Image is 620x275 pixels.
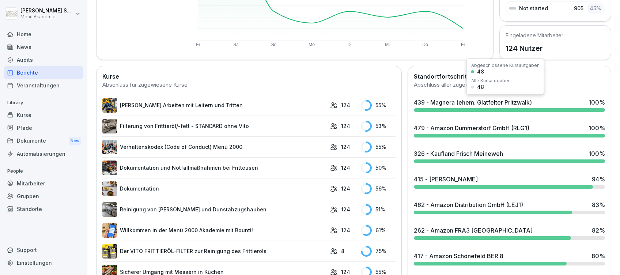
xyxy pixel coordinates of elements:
[411,223,608,243] a: 262 - Amazon FRA3 [GEOGRAPHIC_DATA]82%
[471,63,540,68] div: Abgeschlossene Kursaufgaben
[414,149,503,158] div: 326 - Kaufland Frisch Meineweh
[414,200,523,209] div: 462 - Amazon Distribution GmbH (LEJ1)
[461,42,465,47] text: Fr
[102,181,326,196] a: Dokumentation
[20,8,74,14] p: [PERSON_NAME] Schülzke
[361,162,396,173] div: 50 %
[414,175,478,184] div: 415 - [PERSON_NAME]
[233,42,239,47] text: Sa
[385,42,390,47] text: Mi
[4,121,83,134] a: Pfade
[102,223,326,238] a: Willkommen in der Menü 2000 Akademie mit Bounti!
[4,109,83,121] a: Kurse
[102,119,326,133] a: Filterung von Frittieröl/-fett - STANDARD ohne Vito
[414,72,605,81] h2: Standortfortschritt
[361,204,396,215] div: 51 %
[361,121,396,132] div: 53 %
[102,244,117,259] img: lxawnajjsce9vyoprlfqagnf.png
[361,246,396,257] div: 75 %
[591,252,605,260] div: 80 %
[574,4,583,12] p: 905
[4,134,83,148] div: Dokumente
[592,226,605,235] div: 82 %
[414,98,532,107] div: 439 - Magnera (ehem. Glatfelter Pritzwalk)
[102,119,117,133] img: lnrteyew03wyeg2dvomajll7.png
[477,84,484,90] div: 48
[102,140,117,154] img: hh3kvobgi93e94d22i1c6810.png
[271,42,277,47] text: So
[309,42,315,47] text: Mo
[587,3,603,14] div: 45 %
[4,79,83,92] a: Veranstaltungen
[102,98,326,113] a: [PERSON_NAME] Arbeiten mit Leitern und Tritten
[4,256,83,269] a: Einstellungen
[519,4,548,12] p: Not started
[361,100,396,111] div: 55 %
[341,164,350,172] p: 124
[4,41,83,53] a: News
[414,124,529,132] div: 479 - Amazon Dummerstorf GmbH (RLG1)
[102,223,117,238] img: xh3bnih80d1pxcetv9zsuevg.png
[341,143,350,151] p: 124
[102,81,396,89] div: Abschluss für zugewiesene Kurse
[4,244,83,256] div: Support
[477,69,484,74] div: 48
[4,28,83,41] a: Home
[4,97,83,109] p: Library
[102,72,396,81] h2: Kurse
[20,14,74,19] p: Menü Akademie
[589,98,605,107] div: 100 %
[4,147,83,160] a: Automatisierungen
[102,202,326,217] a: Reinigung von [PERSON_NAME] und Dunstabzugshauben
[506,31,563,39] h5: Eingeladene Mitarbeiter
[102,181,117,196] img: jg117puhp44y4en97z3zv7dk.png
[102,161,326,175] a: Dokumentation und Notfallmaßnahmen bei Fritteusen
[411,172,608,192] a: 415 - [PERSON_NAME]94%
[4,53,83,66] a: Audits
[471,79,511,83] div: Alle Kursaufgaben
[4,165,83,177] p: People
[589,124,605,132] div: 100 %
[411,249,608,268] a: 417 - Amazon Schönefeld BER 880%
[361,142,396,152] div: 55 %
[341,122,350,130] p: 124
[4,177,83,190] a: Mitarbeiter
[361,225,396,236] div: 61 %
[341,101,350,109] p: 124
[102,161,117,175] img: t30obnioake0y3p0okzoia1o.png
[348,42,352,47] text: Di
[592,200,605,209] div: 83 %
[341,206,350,213] p: 124
[411,121,608,140] a: 479 - Amazon Dummerstorf GmbH (RLG1)100%
[506,43,563,54] p: 124 Nutzer
[4,190,83,203] a: Gruppen
[4,203,83,215] a: Standorte
[196,42,200,47] text: Fr
[69,137,81,145] div: New
[341,226,350,234] p: 124
[414,81,605,89] div: Abschluss aller zugewiesenen Kurse pro Standort
[592,175,605,184] div: 94 %
[589,149,605,158] div: 100 %
[102,98,117,113] img: v7bxruicv7vvt4ltkcopmkzf.png
[411,95,608,115] a: 439 - Magnera (ehem. Glatfelter Pritzwalk)100%
[4,66,83,79] a: Berichte
[414,226,533,235] div: 262 - Amazon FRA3 [GEOGRAPHIC_DATA]
[361,183,396,194] div: 56 %
[341,247,344,255] p: 8
[102,202,117,217] img: mfnj94a6vgl4cypi86l5ezmw.png
[414,252,503,260] div: 417 - Amazon Schönefeld BER 8
[411,146,608,166] a: 326 - Kaufland Frisch Meineweh100%
[4,134,83,148] a: DokumenteNew
[102,140,326,154] a: Verhaltenskodex (Code of Conduct) Menü 2000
